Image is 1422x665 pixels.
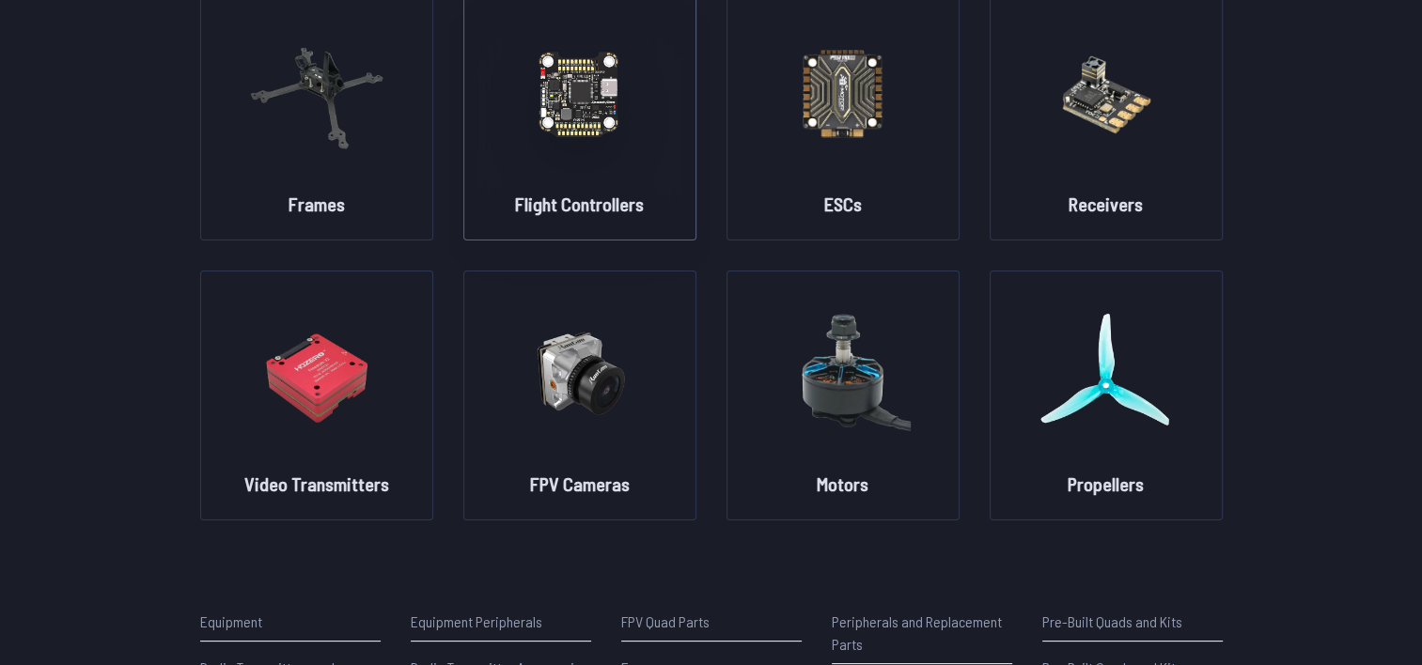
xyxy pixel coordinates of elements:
[1039,290,1174,456] img: image of category
[832,611,1012,656] p: Peripherals and Replacement Parts
[1069,191,1143,217] h2: Receivers
[775,10,911,176] img: image of category
[775,290,911,456] img: image of category
[411,611,591,633] p: Equipment Peripherals
[512,290,648,456] img: image of category
[244,471,389,497] h2: Video Transmitters
[289,191,345,217] h2: Frames
[249,290,384,456] img: image of category
[512,10,648,176] img: image of category
[249,10,384,176] img: image of category
[990,271,1223,520] a: image of categoryPropellers
[824,191,862,217] h2: ESCs
[621,611,802,633] p: FPV Quad Parts
[817,471,868,497] h2: Motors
[463,271,696,520] a: image of categoryFPV Cameras
[530,471,630,497] h2: FPV Cameras
[727,271,960,520] a: image of categoryMotors
[1039,10,1174,176] img: image of category
[1042,611,1223,633] p: Pre-Built Quads and Kits
[1068,471,1144,497] h2: Propellers
[200,271,433,520] a: image of categoryVideo Transmitters
[200,611,381,633] p: Equipment
[515,191,644,217] h2: Flight Controllers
